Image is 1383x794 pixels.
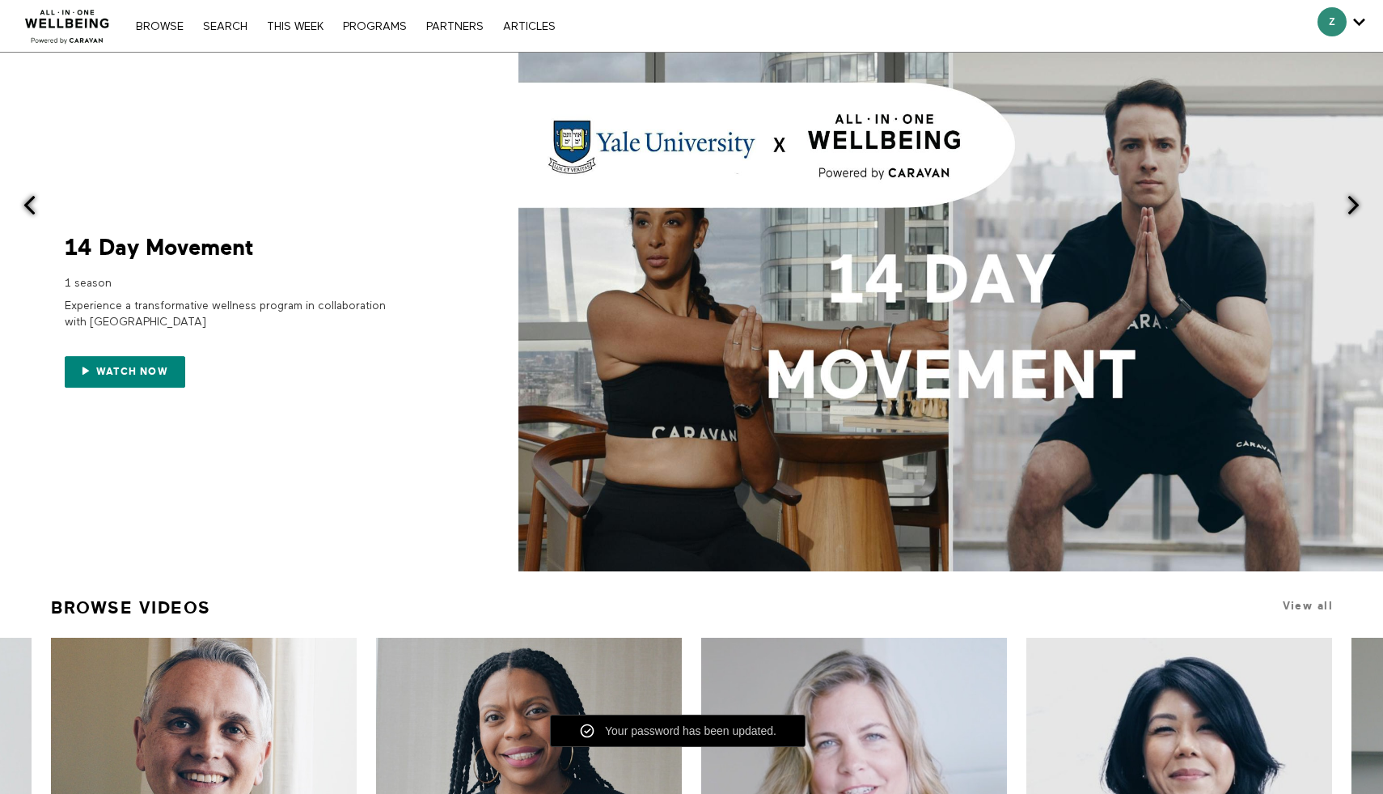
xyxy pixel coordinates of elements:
a: THIS WEEK [259,21,332,32]
a: PARTNERS [418,21,492,32]
img: check-mark [579,723,595,739]
a: ARTICLES [495,21,564,32]
div: Your password has been updated. [595,723,776,739]
a: Browse Videos [51,591,211,625]
nav: Primary [128,18,563,34]
a: Browse [128,21,192,32]
a: PROGRAMS [335,21,415,32]
a: View all [1283,600,1333,612]
a: Search [195,21,256,32]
